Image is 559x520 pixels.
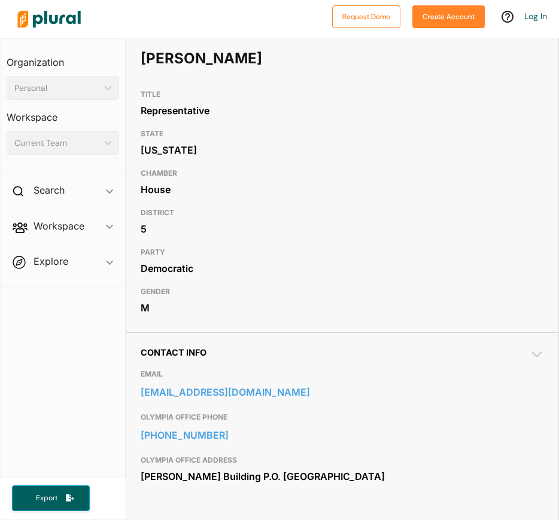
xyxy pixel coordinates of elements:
h3: DISTRICT [141,206,544,220]
a: Request Demo [332,10,400,22]
h3: CHAMBER [141,166,544,181]
button: Create Account [412,5,485,28]
h3: TITLE [141,87,544,102]
h1: [PERSON_NAME] [141,41,383,77]
div: M [141,299,544,317]
div: Current Team [14,137,99,149]
button: Request Demo [332,5,400,28]
div: Representative [141,102,544,120]
div: [US_STATE] [141,141,544,159]
h3: PARTY [141,245,544,259]
div: 5 [141,220,544,238]
h3: Workspace [7,100,119,126]
h3: OLYMPIA OFFICE PHONE [141,410,544,424]
a: Create Account [412,10,485,22]
div: Personal [14,82,99,94]
button: Export [12,485,90,511]
div: [PERSON_NAME] Building P.O. [GEOGRAPHIC_DATA] [141,467,544,485]
h3: GENDER [141,285,544,299]
a: [EMAIL_ADDRESS][DOMAIN_NAME] [141,383,544,401]
h3: STATE [141,127,544,141]
h3: Organization [7,45,119,71]
h3: OLYMPIA OFFICE ADDRESS [141,453,544,467]
span: Export [28,493,66,503]
a: Log In [524,11,547,22]
a: [PHONE_NUMBER] [141,426,544,444]
span: Contact Info [141,347,206,357]
div: House [141,181,544,198]
div: Democratic [141,259,544,277]
h3: EMAIL [141,367,544,381]
h2: Search [34,183,65,197]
